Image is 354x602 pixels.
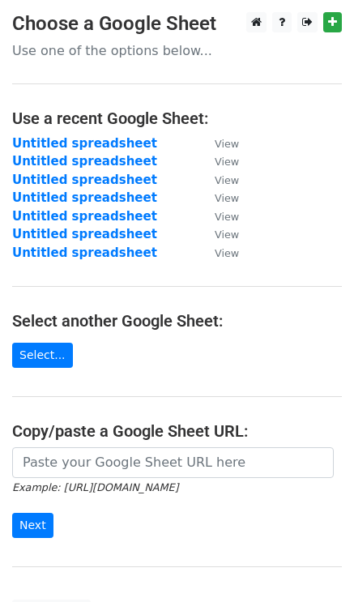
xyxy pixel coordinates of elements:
small: View [215,174,239,186]
a: View [198,154,239,169]
a: View [198,173,239,187]
a: View [198,245,239,260]
small: View [215,156,239,168]
h4: Copy/paste a Google Sheet URL: [12,421,342,441]
a: Untitled spreadsheet [12,245,157,260]
a: Untitled spreadsheet [12,173,157,187]
a: Select... [12,343,73,368]
a: View [198,209,239,224]
small: Example: [URL][DOMAIN_NAME] [12,481,178,493]
input: Next [12,513,53,538]
h4: Use a recent Google Sheet: [12,109,342,128]
a: Untitled spreadsheet [12,209,157,224]
a: View [198,190,239,205]
input: Paste your Google Sheet URL here [12,447,334,478]
a: Untitled spreadsheet [12,136,157,151]
h3: Choose a Google Sheet [12,12,342,36]
small: View [215,192,239,204]
a: Untitled spreadsheet [12,190,157,205]
h4: Select another Google Sheet: [12,311,342,331]
a: View [198,136,239,151]
p: Use one of the options below... [12,42,342,59]
a: Untitled spreadsheet [12,227,157,241]
small: View [215,138,239,150]
a: View [198,227,239,241]
a: Untitled spreadsheet [12,154,157,169]
small: View [215,211,239,223]
small: View [215,247,239,259]
small: View [215,228,239,241]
